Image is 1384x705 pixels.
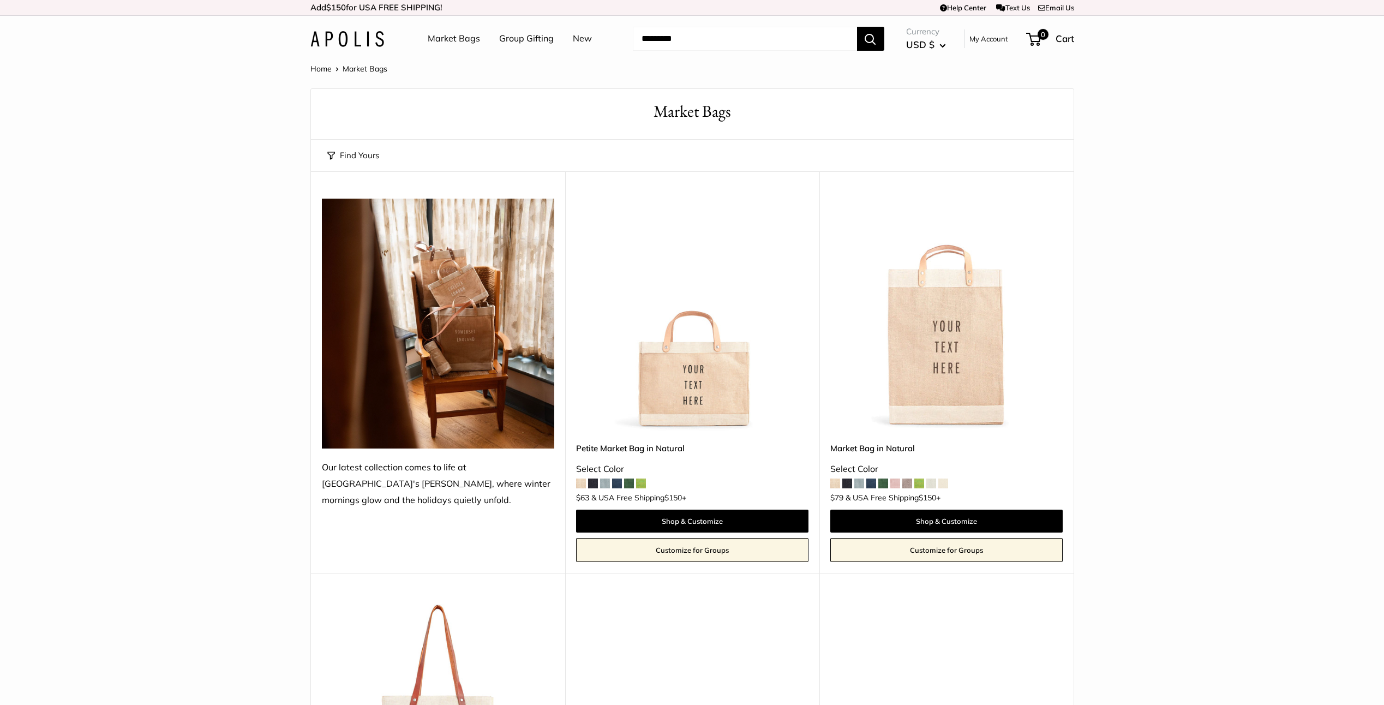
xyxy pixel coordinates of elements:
a: Text Us [996,3,1029,12]
a: Market Bags [428,31,480,47]
button: USD $ [906,36,946,53]
a: Petite Market Bag in Natural [576,442,808,455]
a: Customize for Groups [576,538,808,562]
span: Cart [1056,33,1074,44]
img: Our latest collection comes to life at UK's Estelle Manor, where winter mornings glow and the hol... [322,199,554,449]
a: My Account [969,32,1008,45]
a: Group Gifting [499,31,554,47]
span: $63 [576,493,589,503]
nav: Breadcrumb [310,62,387,76]
a: Help Center [940,3,986,12]
h1: Market Bags [327,100,1057,123]
span: Market Bags [343,64,387,74]
a: Petite Market Bag in NaturalPetite Market Bag in Natural [576,199,808,431]
span: $150 [919,493,936,503]
a: Email Us [1038,3,1074,12]
div: Select Color [576,461,808,477]
span: Currency [906,24,946,39]
a: Shop & Customize [576,510,808,533]
img: Market Bag in Natural [830,199,1063,431]
span: & USA Free Shipping + [591,494,686,501]
input: Search... [633,27,857,51]
span: $150 [326,2,346,13]
div: Select Color [830,461,1063,477]
img: Apolis [310,31,384,47]
span: $150 [664,493,682,503]
span: 0 [1037,29,1048,40]
div: Our latest collection comes to life at [GEOGRAPHIC_DATA]'s [PERSON_NAME], where winter mornings g... [322,459,554,509]
a: Shop & Customize [830,510,1063,533]
a: Market Bag in Natural [830,442,1063,455]
a: 0 Cart [1027,30,1074,47]
a: Home [310,64,332,74]
button: Find Yours [327,148,379,163]
span: $79 [830,493,843,503]
span: USD $ [906,39,934,50]
img: Petite Market Bag in Natural [576,199,808,431]
a: Customize for Groups [830,538,1063,562]
a: Market Bag in NaturalMarket Bag in Natural [830,199,1063,431]
button: Search [857,27,884,51]
a: New [573,31,592,47]
span: & USA Free Shipping + [846,494,940,501]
